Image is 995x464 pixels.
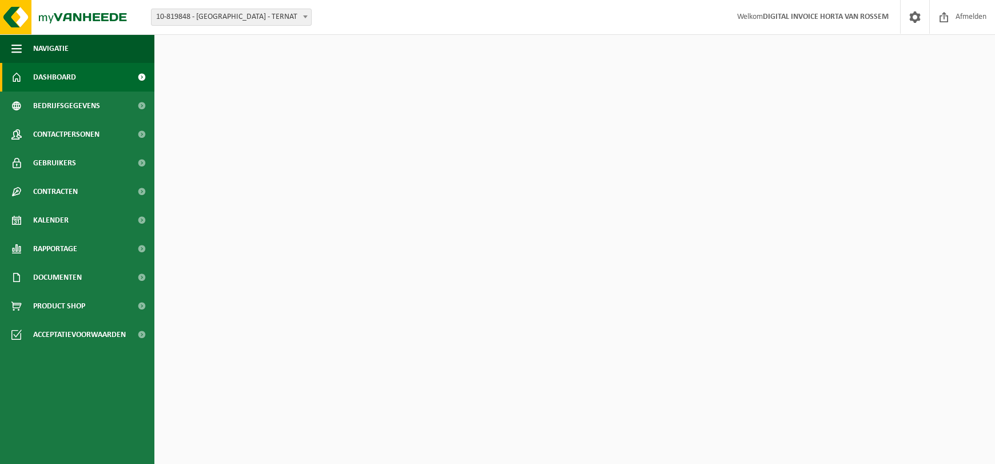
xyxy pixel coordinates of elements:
[33,63,76,92] span: Dashboard
[33,149,76,177] span: Gebruikers
[33,235,77,263] span: Rapportage
[763,13,889,21] strong: DIGITAL INVOICE HORTA VAN ROSSEM
[33,263,82,292] span: Documenten
[33,34,69,63] span: Navigatie
[33,292,85,320] span: Product Shop
[33,120,100,149] span: Contactpersonen
[152,9,311,25] span: 10-819848 - HORTA VAN ROSSEM - TERNAT
[33,177,78,206] span: Contracten
[151,9,312,26] span: 10-819848 - HORTA VAN ROSSEM - TERNAT
[33,206,69,235] span: Kalender
[33,320,126,349] span: Acceptatievoorwaarden
[33,92,100,120] span: Bedrijfsgegevens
